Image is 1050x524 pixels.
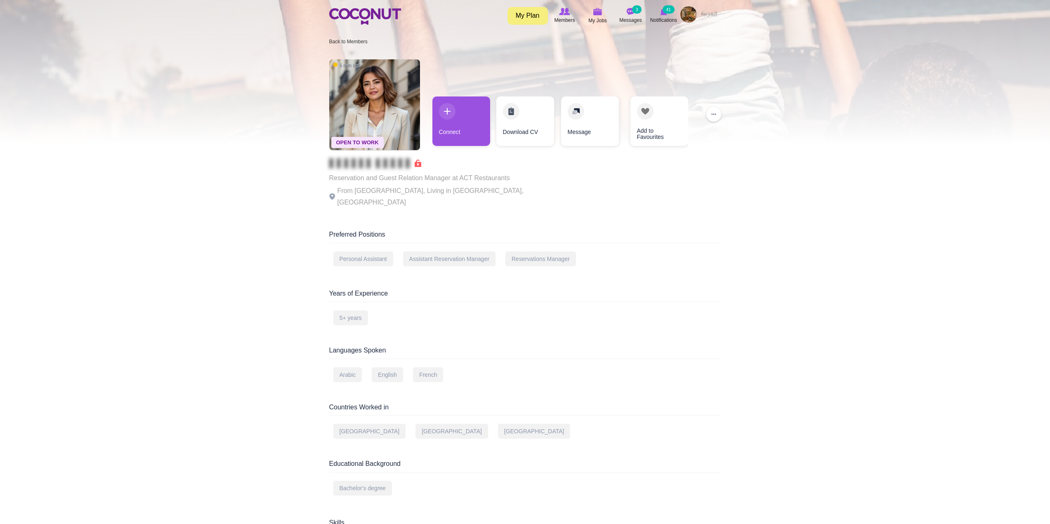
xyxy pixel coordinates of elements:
[329,159,421,167] span: Connect to Unlock the Profile
[581,6,614,26] a: My Jobs My Jobs
[333,424,406,439] div: [GEOGRAPHIC_DATA]
[329,346,721,359] div: Languages Spoken
[560,96,618,150] div: 3 / 4
[632,5,641,14] small: 3
[627,8,635,15] img: Messages
[630,96,688,146] a: Add to Favourites
[331,137,384,148] span: Open To Work
[548,6,581,25] a: Browse Members Members
[432,96,490,150] div: 1 / 4
[496,96,554,146] a: Download CV
[706,107,721,122] button: ...
[329,230,721,243] div: Preferred Positions
[413,367,444,382] div: French
[614,6,647,25] a: Messages Messages 3
[329,403,721,416] div: Countries Worked in
[505,251,576,266] div: Reservations Manager
[333,62,361,69] span: 6 min ago
[496,96,554,150] div: 2 / 4
[588,16,607,25] span: My Jobs
[663,5,674,14] small: 41
[432,96,490,146] a: Connect
[333,367,362,382] div: Arabic
[650,16,677,24] span: Notifications
[593,8,602,15] img: My Jobs
[329,289,721,302] div: Years of Experience
[403,251,496,266] div: Assistant Reservation Manager
[624,96,682,150] div: 4 / 4
[333,251,393,266] div: Personal Assistant
[372,367,403,382] div: English
[333,310,368,325] div: 5+ years
[619,16,642,24] span: Messages
[660,8,667,15] img: Notifications
[329,459,721,472] div: Educational Background
[561,96,619,146] a: Message
[554,16,575,24] span: Members
[329,39,368,45] a: Back to Members
[697,6,721,23] a: العربية
[559,8,570,15] img: Browse Members
[329,185,556,208] p: From [GEOGRAPHIC_DATA], Living in [GEOGRAPHIC_DATA], [GEOGRAPHIC_DATA]
[647,6,680,25] a: Notifications Notifications 41
[498,424,571,439] div: [GEOGRAPHIC_DATA]
[415,424,488,439] div: [GEOGRAPHIC_DATA]
[507,7,548,25] a: My Plan
[329,8,401,25] img: Home
[333,481,392,496] div: Bachelor's degree
[329,172,556,184] p: Reservation and Guest Relation Manager at ACT Restaurants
